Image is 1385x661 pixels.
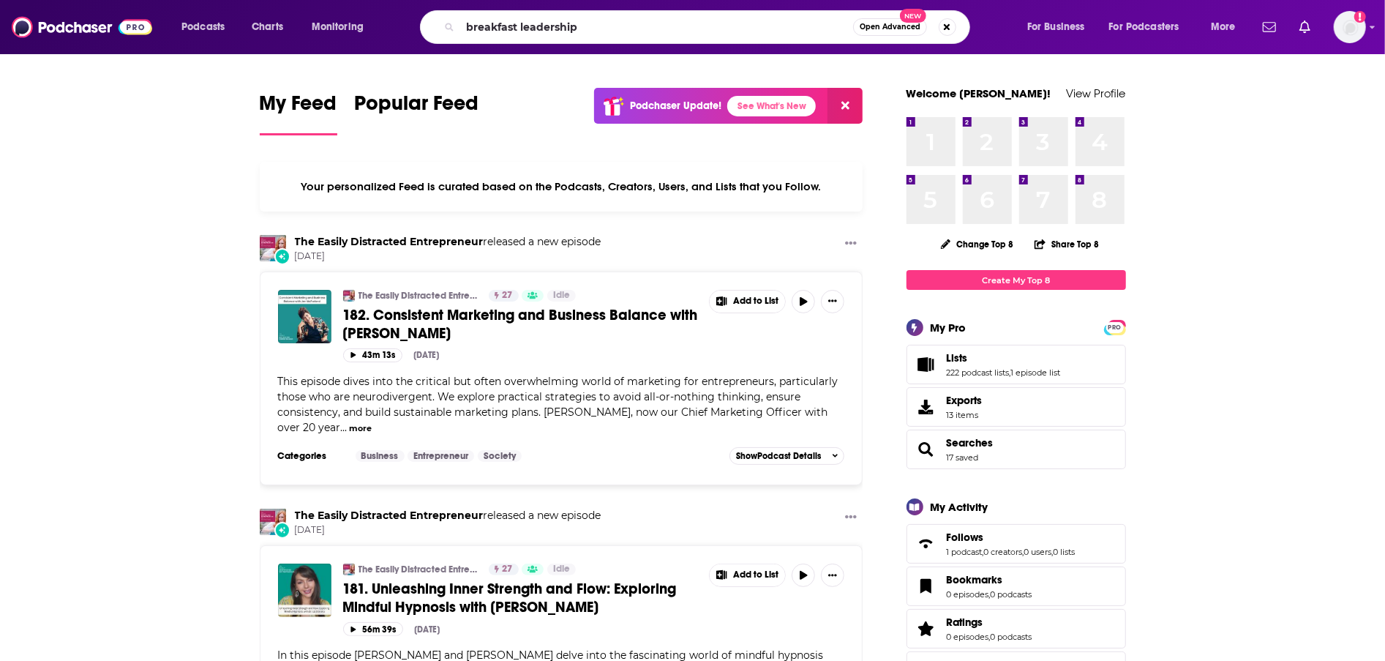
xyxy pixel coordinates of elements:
button: 56m 39s [343,622,403,636]
a: Follows [912,534,941,554]
h3: released a new episode [295,509,601,523]
span: 181. Unleashing Inner Strength and Flow: Exploring Mindful Hypnosis with [PERSON_NAME] [343,580,677,616]
a: The Easily Distracted Entrepreneur [295,235,484,248]
a: Searches [912,439,941,460]
button: Show More Button [710,564,786,586]
span: Show Podcast Details [736,451,821,461]
h3: released a new episode [295,235,601,249]
img: Podchaser - Follow, Share and Rate Podcasts [12,13,152,41]
div: New Episode [274,522,290,538]
img: 182. Consistent Marketing and Business Balance with Jen McFarland [278,290,331,343]
span: PRO [1106,322,1124,333]
img: 181. Unleashing Inner Strength and Flow: Exploring Mindful Hypnosis with Dr. Liz Slonena [278,564,331,617]
a: 0 creators [984,547,1023,557]
span: Exports [947,394,983,407]
span: ... [341,421,348,434]
span: , [1010,367,1011,378]
button: open menu [171,15,244,39]
div: New Episode [274,248,290,264]
a: The Easily Distracted Entrepreneur [343,290,355,302]
button: Show profile menu [1334,11,1366,43]
button: Share Top 8 [1034,230,1100,258]
a: The Easily Distracted Entrepreneur [260,509,286,535]
span: Logged in as TeemsPR [1334,11,1366,43]
img: The Easily Distracted Entrepreneur [260,235,286,261]
a: Idle [547,290,576,302]
a: 1 episode list [1011,367,1061,378]
div: [DATE] [415,624,440,635]
span: 182. Consistent Marketing and Business Balance with [PERSON_NAME] [343,306,698,343]
span: Open Advanced [860,23,920,31]
a: Popular Feed [355,91,479,135]
a: Welcome [PERSON_NAME]! [907,86,1051,100]
a: The Easily Distracted Entrepreneur [359,564,479,575]
span: Searches [907,430,1126,469]
a: 27 [489,290,519,302]
button: Show More Button [839,509,863,527]
a: Exports [907,387,1126,427]
span: , [983,547,984,557]
button: Show More Button [710,291,786,313]
span: , [1023,547,1024,557]
a: Society [478,450,522,462]
a: 222 podcast lists [947,367,1010,378]
p: Podchaser Update! [630,100,721,112]
a: Lists [912,354,941,375]
span: Podcasts [181,17,225,37]
span: Monitoring [312,17,364,37]
a: 0 episodes [947,589,989,600]
span: 27 [503,288,513,303]
div: Search podcasts, credits, & more... [434,10,984,44]
a: Create My Top 8 [907,270,1126,290]
span: Add to List [733,569,778,580]
img: User Profile [1334,11,1366,43]
a: Ratings [912,619,941,639]
button: open menu [1100,15,1201,39]
span: Follows [947,531,984,544]
button: 43m 13s [343,348,402,362]
span: Popular Feed [355,91,479,124]
a: The Easily Distracted Entrepreneur [359,290,479,302]
span: New [900,9,926,23]
a: My Feed [260,91,337,135]
a: 0 lists [1054,547,1076,557]
div: My Activity [931,500,988,514]
span: 13 items [947,410,983,420]
span: Follows [907,524,1126,564]
span: For Business [1027,17,1085,37]
a: Show notifications dropdown [1294,15,1316,40]
span: Ratings [907,609,1126,649]
span: Bookmarks [947,573,1003,586]
button: Show More Button [821,564,844,587]
a: Charts [242,15,292,39]
button: Show More Button [839,235,863,253]
span: My Feed [260,91,337,124]
a: View Profile [1067,86,1126,100]
button: Open AdvancedNew [853,18,927,36]
a: See What's New [727,96,816,116]
a: Lists [947,351,1061,365]
button: Change Top 8 [932,235,1023,253]
span: Bookmarks [907,567,1126,606]
button: open menu [1201,15,1254,39]
span: , [1052,547,1054,557]
a: 1 podcast [947,547,983,557]
a: 0 users [1024,547,1052,557]
span: [DATE] [295,524,601,537]
div: [DATE] [414,350,440,360]
span: This episode dives into the critical but often overwhelming world of marketing for entrepreneurs,... [278,375,838,434]
button: open menu [1017,15,1103,39]
span: Idle [553,562,570,577]
img: The Easily Distracted Entrepreneur [343,564,355,575]
span: Charts [252,17,283,37]
h3: Categories [278,450,344,462]
input: Search podcasts, credits, & more... [460,15,853,39]
a: 17 saved [947,452,979,463]
span: Lists [947,351,968,365]
div: Your personalized Feed is curated based on the Podcasts, Creators, Users, and Lists that you Follow. [260,162,863,212]
span: Idle [553,288,570,303]
a: Bookmarks [947,573,1032,586]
